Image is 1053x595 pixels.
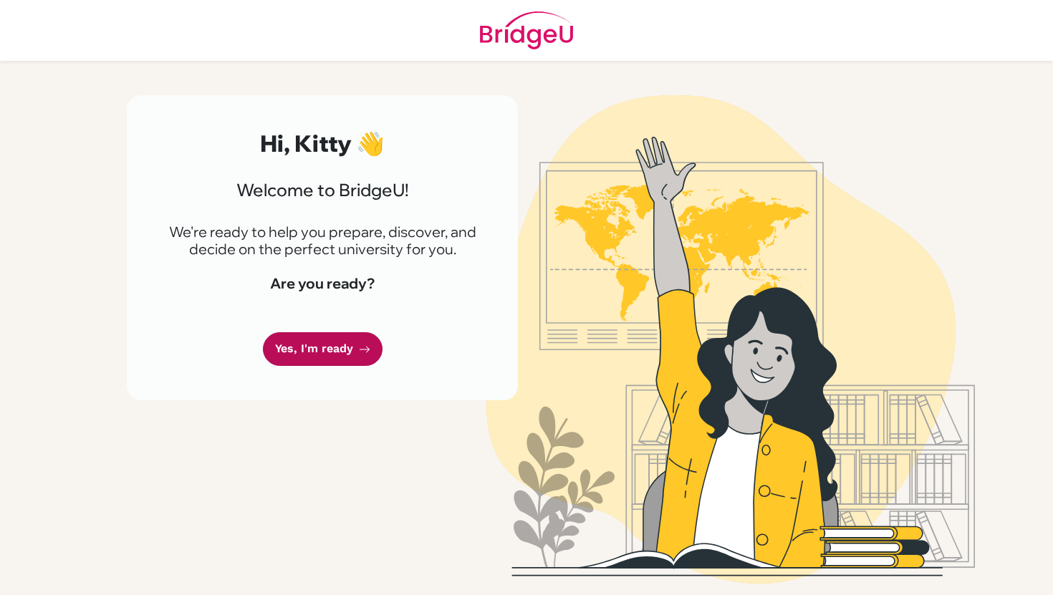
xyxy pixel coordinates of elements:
[161,223,484,258] p: We're ready to help you prepare, discover, and decide on the perfect university for you.
[161,275,484,292] h4: Are you ready?
[161,130,484,157] h2: Hi, Kitty 👋
[161,180,484,200] h3: Welcome to BridgeU!
[263,332,383,366] a: Yes, I'm ready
